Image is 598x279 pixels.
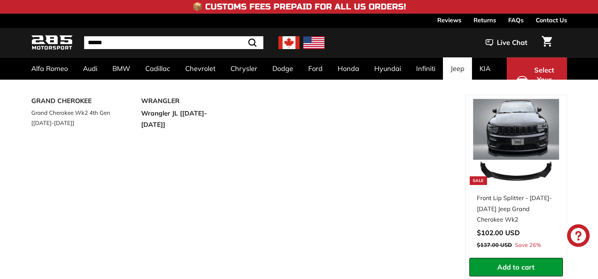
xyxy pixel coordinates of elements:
a: KIA [472,57,498,80]
a: Sale Front Lip Splitter - [DATE]-[DATE] Jeep Grand Cherokee Wk2 Save 26% [469,95,563,258]
div: Front Lip Splitter - [DATE]-[DATE] Jeep Grand Cherokee Wk2 [477,193,555,225]
a: Cadillac [138,57,178,80]
span: $102.00 USD [477,228,520,237]
button: Add to cart [469,258,563,277]
img: Logo_285_Motorsport_areodynamics_components [31,34,73,52]
a: Contact Us [536,14,567,26]
a: BMW [105,57,138,80]
a: Returns [473,14,496,26]
a: Alfa Romeo [24,57,75,80]
a: Chevrolet [178,57,223,80]
div: Sale [470,176,487,185]
a: Dodge [265,57,301,80]
a: Reviews [437,14,461,26]
span: $137.00 USD [477,242,512,248]
a: WRANGLER [141,95,230,107]
a: Jeep [443,57,472,80]
a: Grand Cherokee Wk2 4th Gen [[DATE]-[DATE]] [31,107,120,128]
a: Chrysler [223,57,265,80]
a: Hyundai [367,57,409,80]
a: Infiniti [409,57,443,80]
a: Wrangler JL [[DATE]-[DATE]] [141,107,230,131]
a: Cart [537,30,556,55]
button: Live Chat [476,33,537,52]
span: Add to cart [497,263,535,271]
span: Select Your Vehicle [532,65,557,94]
span: Live Chat [497,38,527,48]
span: Save 26% [515,240,541,250]
a: Ford [301,57,330,80]
a: Honda [330,57,367,80]
input: Search [84,36,263,49]
a: FAQs [508,14,524,26]
inbox-online-store-chat: Shopify online store chat [565,224,592,249]
a: GRAND CHEROKEE [31,95,120,107]
h4: 📦 Customs Fees Prepaid for All US Orders! [192,2,406,11]
a: Audi [75,57,105,80]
